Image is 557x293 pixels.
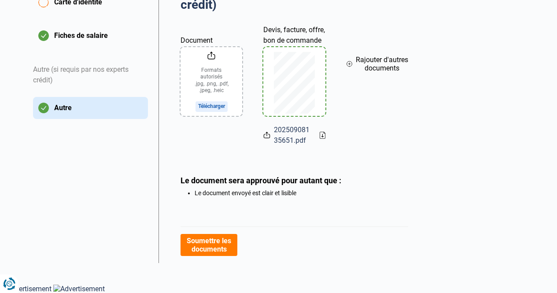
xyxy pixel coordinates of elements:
[347,24,408,104] button: Rajouter d'autres documents
[33,25,148,47] button: Fiches de salaire
[181,176,409,185] div: Le document sera approuvé pour autant que :
[263,24,325,46] label: Devis, facture, offre, bon de commande
[53,285,105,293] img: Advertisement
[33,54,148,97] div: Autre (si requis par nos experts crédit)
[33,97,148,119] button: Autre
[274,125,312,146] span: 20250908135651.pdf
[195,189,409,197] li: Le document envoyé est clair et lisible
[320,132,325,139] a: Download
[181,24,242,46] label: Document
[181,234,237,256] button: Soumettre les documents
[356,56,408,72] span: Rajouter d'autres documents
